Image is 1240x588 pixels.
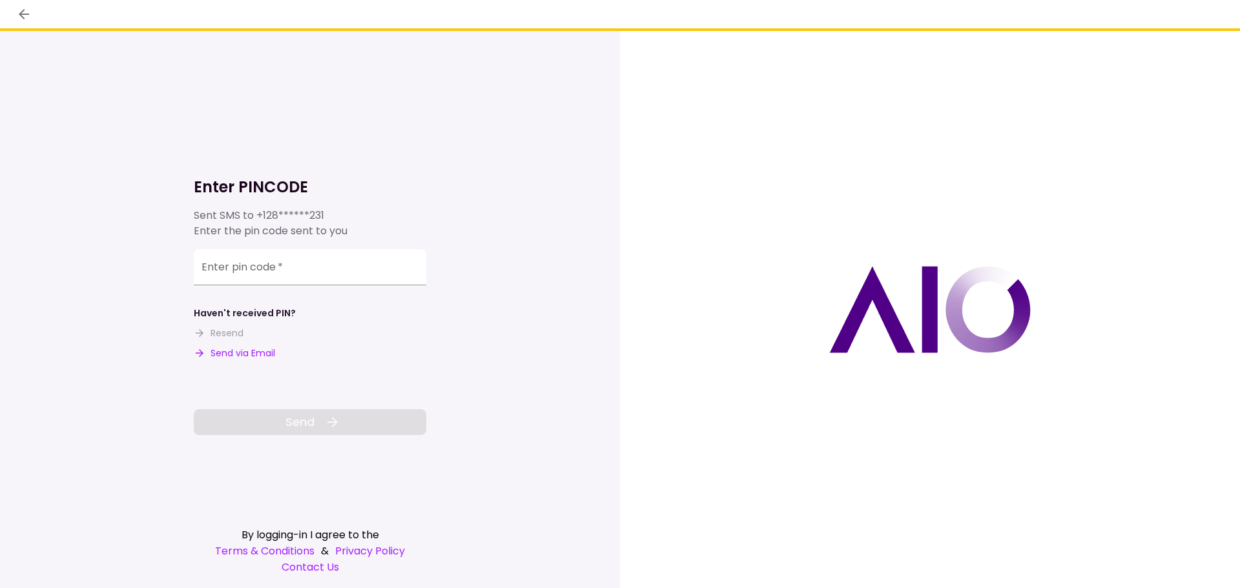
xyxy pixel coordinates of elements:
img: AIO logo [829,266,1031,353]
div: By logging-in I agree to the [194,527,426,543]
a: Terms & Conditions [215,543,315,559]
div: Sent SMS to Enter the pin code sent to you [194,208,426,239]
button: Resend [194,327,243,340]
button: Send [194,409,426,435]
div: Haven't received PIN? [194,307,296,320]
button: Send via Email [194,347,275,360]
span: Send [285,413,315,431]
a: Contact Us [194,559,426,575]
h1: Enter PINCODE [194,177,426,198]
div: & [194,543,426,559]
a: Privacy Policy [335,543,405,559]
button: back [13,3,35,25]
